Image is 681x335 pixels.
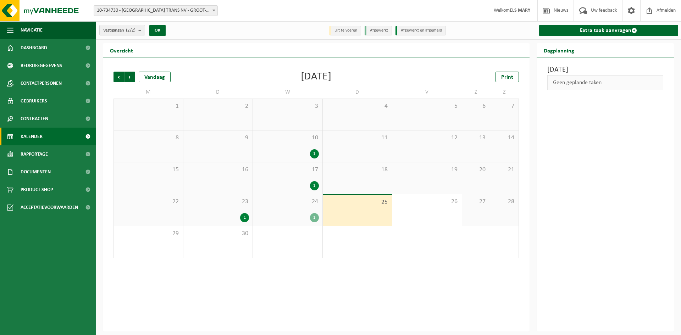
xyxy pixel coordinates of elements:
span: 8 [117,134,179,142]
li: Afgewerkt [365,26,392,35]
span: Volgende [124,72,135,82]
li: Uit te voeren [329,26,361,35]
span: Dashboard [21,39,47,57]
span: 19 [396,166,458,174]
span: Print [501,74,513,80]
span: 24 [256,198,319,206]
span: 1 [117,102,179,110]
span: Documenten [21,163,51,181]
a: Print [495,72,519,82]
div: Vandaag [139,72,171,82]
div: 1 [240,213,249,222]
span: 23 [187,198,249,206]
span: 21 [494,166,515,174]
span: 11 [326,134,389,142]
td: D [323,86,393,99]
td: V [392,86,462,99]
span: 4 [326,102,389,110]
span: 13 [466,134,487,142]
span: 3 [256,102,319,110]
div: [DATE] [301,72,332,82]
span: Acceptatievoorwaarden [21,199,78,216]
span: 28 [494,198,515,206]
span: 5 [396,102,458,110]
span: Kalender [21,128,43,145]
div: 1 [310,149,319,158]
span: Vorige [113,72,124,82]
span: Rapportage [21,145,48,163]
span: 20 [466,166,487,174]
span: 18 [326,166,389,174]
span: Product Shop [21,181,53,199]
h2: Overzicht [103,43,140,57]
span: 17 [256,166,319,174]
span: 2 [187,102,249,110]
span: Bedrijfsgegevens [21,57,62,74]
span: Gebruikers [21,92,47,110]
span: 30 [187,230,249,238]
span: Contracten [21,110,48,128]
span: 22 [117,198,179,206]
button: OK [149,25,166,36]
span: 10-734730 - BENELUX TRANS NV - GROOT-BIJGAARDEN [94,6,217,16]
td: W [253,86,323,99]
h2: Dagplanning [537,43,581,57]
td: D [183,86,253,99]
span: 6 [466,102,487,110]
span: 14 [494,134,515,142]
td: Z [462,86,491,99]
div: 1 [310,181,319,190]
td: M [113,86,183,99]
strong: ELS MARY [510,8,530,13]
span: 10 [256,134,319,142]
div: Geen geplande taken [547,75,664,90]
span: 9 [187,134,249,142]
span: 29 [117,230,179,238]
div: 1 [310,213,319,222]
span: Contactpersonen [21,74,62,92]
count: (2/2) [126,28,135,33]
span: 27 [466,198,487,206]
td: Z [490,86,519,99]
span: 10-734730 - BENELUX TRANS NV - GROOT-BIJGAARDEN [94,5,218,16]
a: Extra taak aanvragen [539,25,679,36]
span: 7 [494,102,515,110]
span: 16 [187,166,249,174]
span: 25 [326,199,389,206]
h3: [DATE] [547,65,664,75]
span: 26 [396,198,458,206]
span: Vestigingen [103,25,135,36]
span: Navigatie [21,21,43,39]
button: Vestigingen(2/2) [99,25,145,35]
span: 12 [396,134,458,142]
li: Afgewerkt en afgemeld [395,26,446,35]
span: 15 [117,166,179,174]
